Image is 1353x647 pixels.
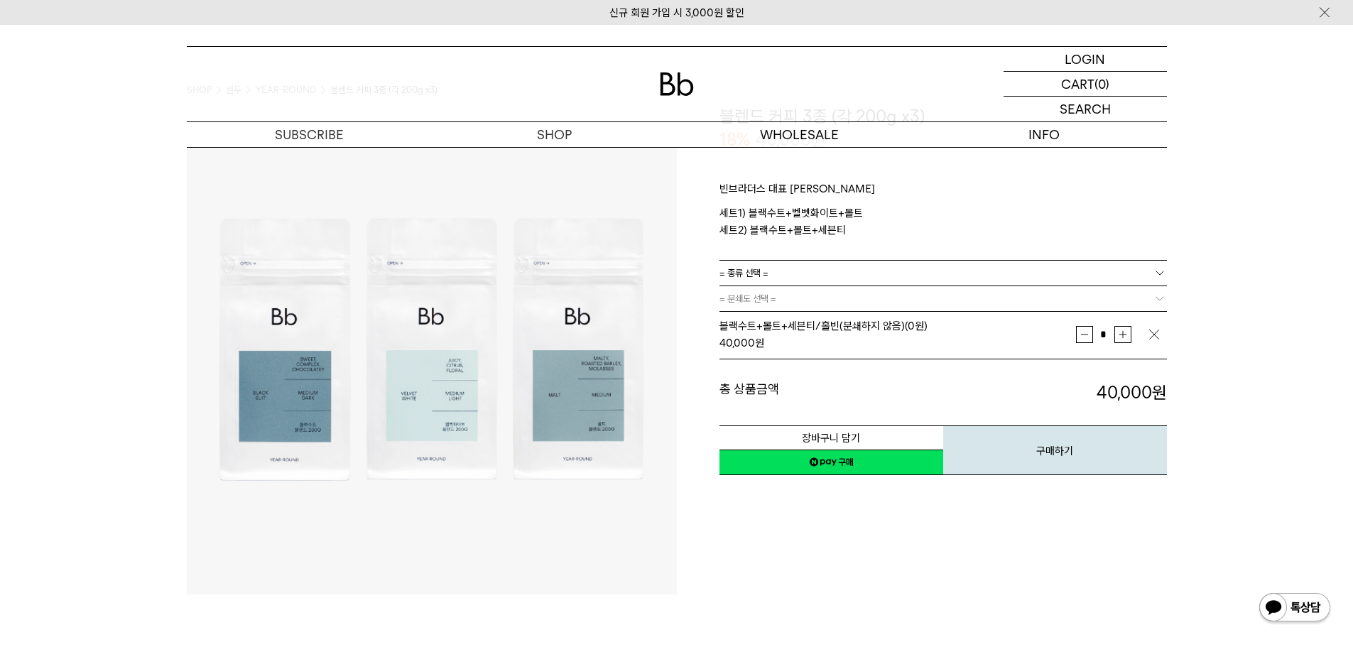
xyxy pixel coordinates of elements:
[609,6,744,19] a: 신규 회원 가입 시 3,000원 할인
[1061,72,1094,96] p: CART
[922,122,1167,147] p: INFO
[719,337,755,349] strong: 40,000
[719,381,943,405] dt: 총 상품금액
[660,72,694,96] img: 로고
[719,425,943,450] button: 장바구니 담기
[432,122,677,147] a: SHOP
[719,286,776,311] span: = 분쇄도 선택 =
[1097,382,1167,403] strong: 40,000
[1114,326,1131,343] button: 증가
[719,335,1076,352] div: 원
[1004,47,1167,72] a: LOGIN
[719,261,768,286] span: = 종류 선택 =
[1152,382,1167,403] b: 원
[1147,327,1161,342] img: 삭제
[719,450,943,475] a: 새창
[943,425,1167,475] button: 구매하기
[1076,326,1093,343] button: 감소
[187,122,432,147] a: SUBSCRIBE
[719,180,1167,205] p: 빈브라더스 대표 [PERSON_NAME]
[719,320,928,332] span: 블랙수트+몰트+세븐티/홀빈(분쇄하지 않음) (0원)
[677,122,922,147] p: WHOLESALE
[719,205,1167,239] p: 세트1) 블랙수트+벨벳화이트+몰트 세트2) 블랙수트+몰트+세븐티
[1065,47,1105,71] p: LOGIN
[187,104,677,594] img: 블렌드 커피 3종 (각 200g x3)
[1258,592,1332,626] img: 카카오톡 채널 1:1 채팅 버튼
[1094,72,1109,96] p: (0)
[1004,72,1167,97] a: CART (0)
[1060,97,1111,121] p: SEARCH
